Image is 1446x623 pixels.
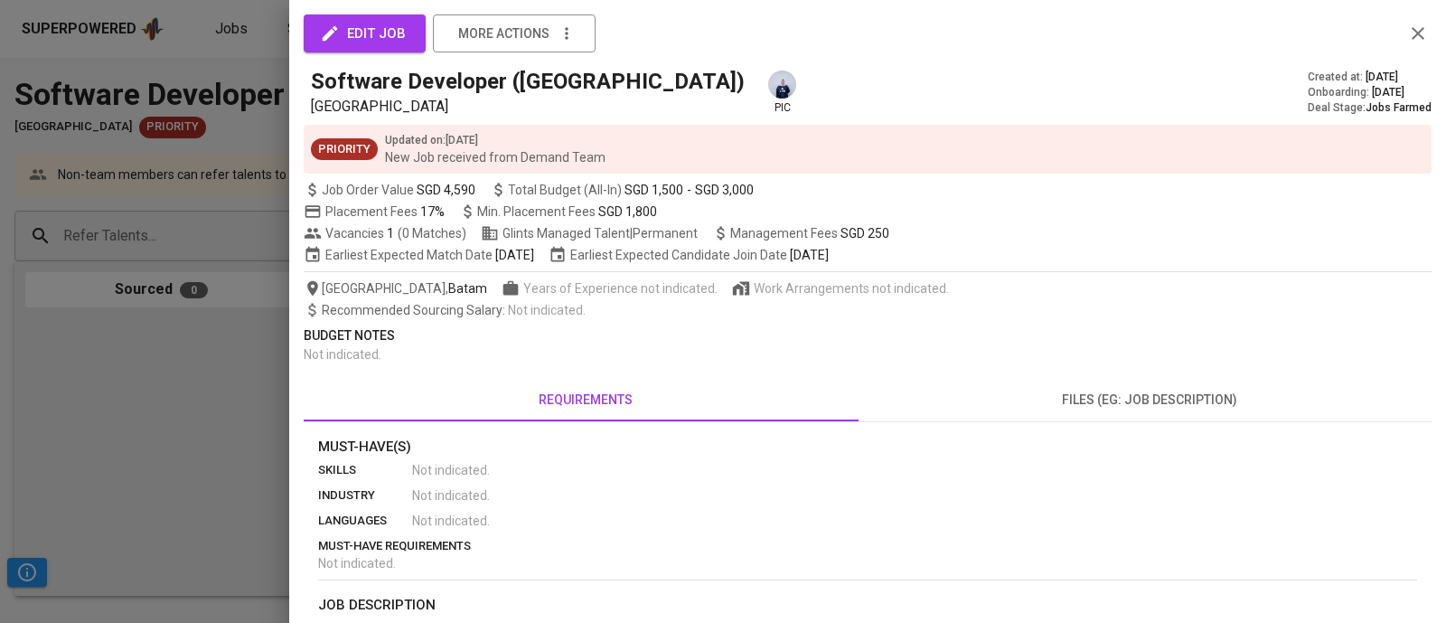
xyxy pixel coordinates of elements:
span: [DATE] [495,246,534,264]
span: Not indicated . [412,486,490,505]
div: Created at : [1308,70,1432,85]
button: more actions [433,14,596,52]
span: files (eg: job description) [878,389,1421,411]
span: SGD 3,000 [695,181,754,199]
span: Placement Fees [325,204,445,219]
span: SGD 4,590 [417,181,475,199]
p: New Job received from Demand Team [385,148,606,166]
div: Deal Stage : [1308,100,1432,116]
span: Vacancies ( 0 Matches ) [304,224,466,242]
p: Updated on : [DATE] [385,132,606,148]
span: Recommended Sourcing Salary : [322,303,508,317]
span: Glints Managed Talent | Permanent [481,224,698,242]
span: Years of Experience not indicated. [523,279,718,297]
span: 1 [384,224,394,242]
div: pic [766,69,798,116]
span: 17% [420,204,445,219]
span: Not indicated . [304,347,381,362]
h5: Software Developer ([GEOGRAPHIC_DATA]) [311,67,745,96]
span: requirements [315,389,857,411]
p: industry [318,486,412,505]
p: must-have requirements [318,537,1417,555]
span: more actions [458,23,549,45]
span: Not indicated . [412,512,490,530]
span: SGD 250 [840,226,889,241]
span: Earliest Expected Candidate Join Date [549,246,829,264]
span: [DATE] [790,246,829,264]
img: annisa@glints.com [768,71,796,99]
span: [DATE] [1366,70,1398,85]
span: Work Arrangements not indicated. [754,279,949,297]
span: - [687,181,691,199]
p: skills [318,461,412,479]
p: job description [318,595,1417,616]
span: Job Order Value [304,181,475,199]
span: Min. Placement Fees [477,204,657,219]
span: Total Budget (All-In) [490,181,754,199]
button: edit job [304,14,426,52]
span: Priority [311,141,378,158]
span: Batam [448,279,487,297]
p: languages [318,512,412,530]
div: Onboarding : [1308,85,1432,100]
span: [GEOGRAPHIC_DATA] , [304,279,487,297]
span: Not indicated . [412,461,490,479]
span: Management Fees [730,226,889,241]
span: [DATE] [1372,85,1404,100]
span: Not indicated . [318,556,396,571]
span: edit job [324,22,406,45]
p: Budget Notes [304,326,1432,345]
span: SGD 1,800 [598,204,657,219]
span: Not indicated . [508,303,586,317]
span: Earliest Expected Match Date [304,246,534,264]
span: SGD 1,500 [624,181,683,199]
span: [GEOGRAPHIC_DATA] [311,98,448,115]
p: Must-Have(s) [318,437,1417,458]
span: Jobs Farmed [1366,101,1432,114]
